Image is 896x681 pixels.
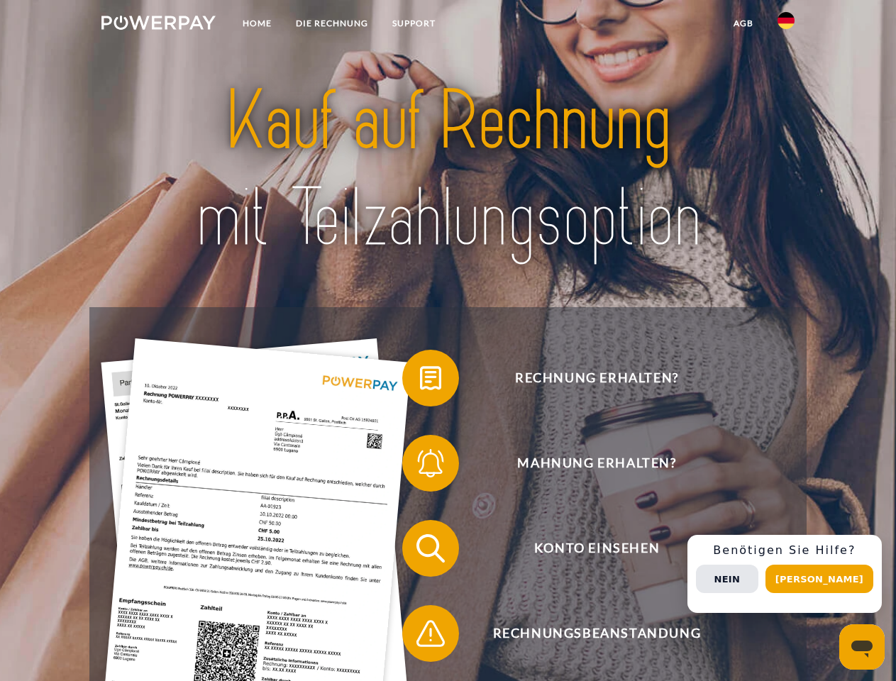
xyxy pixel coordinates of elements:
a: agb [721,11,765,36]
button: Nein [696,565,758,593]
button: [PERSON_NAME] [765,565,873,593]
button: Rechnung erhalten? [402,350,771,406]
img: qb_search.svg [413,531,448,566]
div: Schnellhilfe [687,535,882,613]
button: Rechnungsbeanstandung [402,605,771,662]
iframe: Button to launch messaging window [839,624,885,670]
img: qb_bell.svg [413,445,448,481]
span: Mahnung erhalten? [423,435,770,492]
button: Mahnung erhalten? [402,435,771,492]
img: title-powerpay_de.svg [135,68,761,272]
a: Home [231,11,284,36]
a: SUPPORT [380,11,448,36]
img: de [778,12,795,29]
span: Rechnung erhalten? [423,350,770,406]
img: qb_bill.svg [413,360,448,396]
a: DIE RECHNUNG [284,11,380,36]
h3: Benötigen Sie Hilfe? [696,543,873,558]
img: logo-powerpay-white.svg [101,16,216,30]
img: qb_warning.svg [413,616,448,651]
button: Konto einsehen [402,520,771,577]
span: Rechnungsbeanstandung [423,605,770,662]
span: Konto einsehen [423,520,770,577]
